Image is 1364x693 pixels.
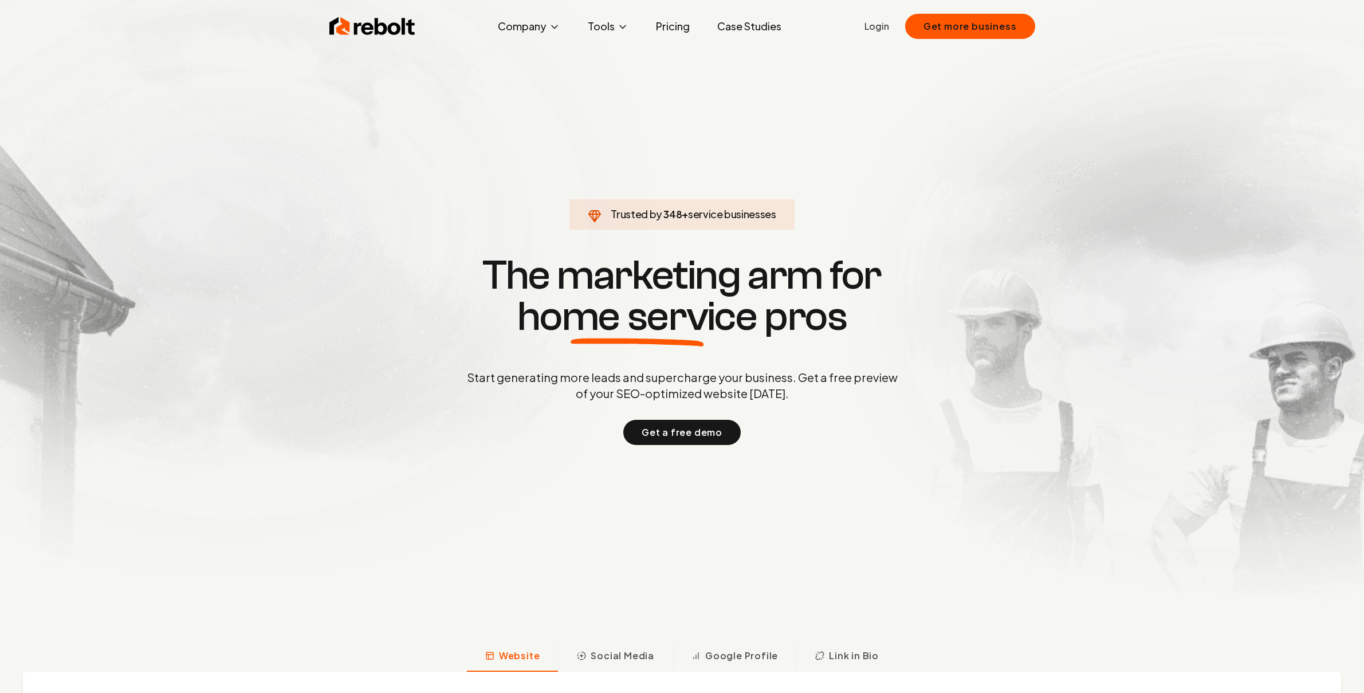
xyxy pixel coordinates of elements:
span: home service [517,296,757,337]
span: Trusted by [611,207,662,220]
button: Get more business [905,14,1035,39]
h1: The marketing arm for pros [407,255,957,337]
button: Get a free demo [623,420,741,445]
p: Start generating more leads and supercharge your business. Get a free preview of your SEO-optimiz... [465,369,900,401]
img: Rebolt Logo [329,15,415,38]
span: Social Media [591,649,654,663]
a: Login [864,19,889,33]
a: Case Studies [708,15,791,38]
button: Company [489,15,569,38]
button: Google Profile [673,642,796,672]
span: Website [499,649,540,663]
span: 348 [663,206,682,222]
button: Social Media [558,642,673,672]
button: Link in Bio [796,642,897,672]
span: service businesses [688,207,776,220]
span: + [682,207,688,220]
span: Link in Bio [829,649,879,663]
button: Website [467,642,559,672]
button: Tools [579,15,638,38]
a: Pricing [647,15,699,38]
span: Google Profile [705,649,778,663]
